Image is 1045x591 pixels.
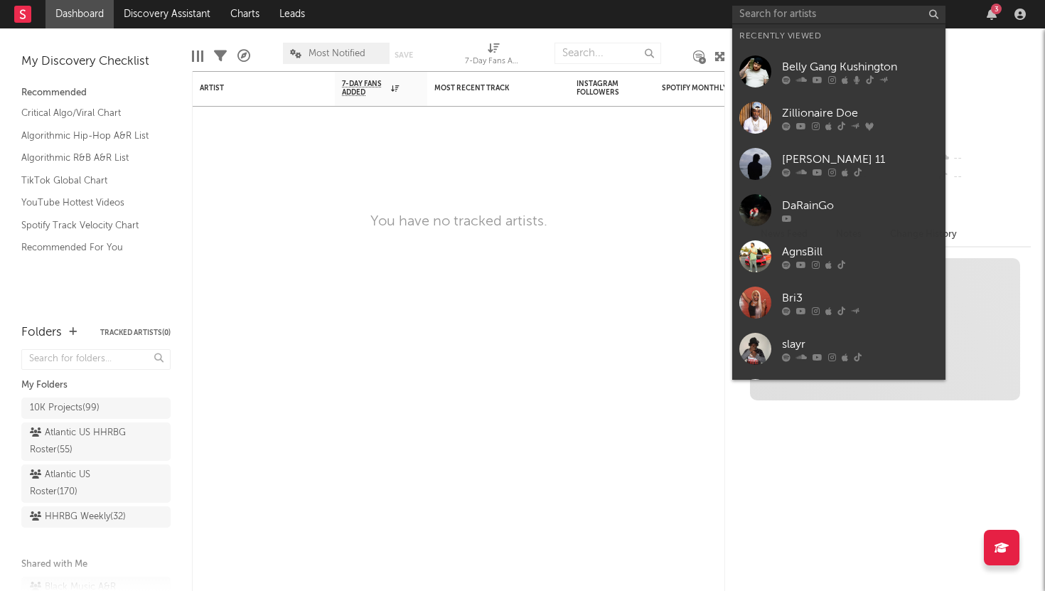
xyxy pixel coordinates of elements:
a: Algorithmic R&B A&R List [21,150,156,166]
a: Atlantic US HHRBG Roster(55) [21,422,171,461]
a: FTO Sett [732,372,945,418]
a: Atlantic US Roster(170) [21,464,171,503]
span: 7-Day Fans Added [342,80,387,97]
div: Belly Gang Kushington [782,58,938,75]
div: Zillionaire Doe [782,105,938,122]
a: Zillionaire Doe [732,95,945,141]
a: Bri3 [732,279,945,326]
a: Spotify Track Velocity Chart [21,218,156,233]
div: 7-Day Fans Added (7-Day Fans Added) [465,53,522,70]
div: [PERSON_NAME] 11 [782,151,938,168]
a: [PERSON_NAME] 11 [732,141,945,187]
a: Algorithmic Hip-Hop A&R List [21,128,156,144]
div: You have no tracked artists. [370,213,547,230]
div: Folders [21,324,62,341]
a: AgnsBill [732,233,945,279]
a: Belly Gang Kushington [732,48,945,95]
button: 3 [987,9,997,20]
div: Shared with Me [21,556,171,573]
a: DaRainGo [732,187,945,233]
a: Recommended For You [21,240,156,255]
a: TikTok Global Chart [21,173,156,188]
div: AgnsBill [782,243,938,260]
a: YouTube Hottest Videos [21,195,156,211]
div: Recommended [21,85,171,102]
input: Search... [554,43,661,64]
div: 10K Projects ( 99 ) [30,400,100,417]
button: Tracked Artists(0) [100,329,171,336]
div: Filters [214,36,227,77]
input: Search for artists [732,6,945,23]
div: -- [936,168,1031,186]
div: Spotify Monthly Listeners [662,84,768,92]
div: DaRainGo [782,197,938,214]
button: Save [395,51,413,59]
div: Instagram Followers [577,80,626,97]
div: A&R Pipeline [237,36,250,77]
div: 7-Day Fans Added (7-Day Fans Added) [465,36,522,77]
div: 3 [991,4,1002,14]
div: Atlantic US Roster ( 170 ) [30,467,130,501]
a: HHRBG Weekly(32) [21,506,171,528]
div: Most Recent Track [434,84,541,92]
div: Recently Viewed [739,28,938,45]
a: Critical Algo/Viral Chart [21,105,156,121]
input: Search for folders... [21,349,171,370]
a: 10K Projects(99) [21,398,171,419]
div: slayr [782,336,938,353]
div: -- [936,149,1031,168]
div: Artist [200,84,306,92]
div: My Folders [21,377,171,394]
div: Atlantic US HHRBG Roster ( 55 ) [30,425,130,459]
div: HHRBG Weekly ( 32 ) [30,509,126,526]
div: My Discovery Checklist [21,53,171,70]
div: Bri3 [782,289,938,307]
span: Most Notified [309,49,365,58]
div: Edit Columns [192,36,203,77]
a: slayr [732,326,945,372]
